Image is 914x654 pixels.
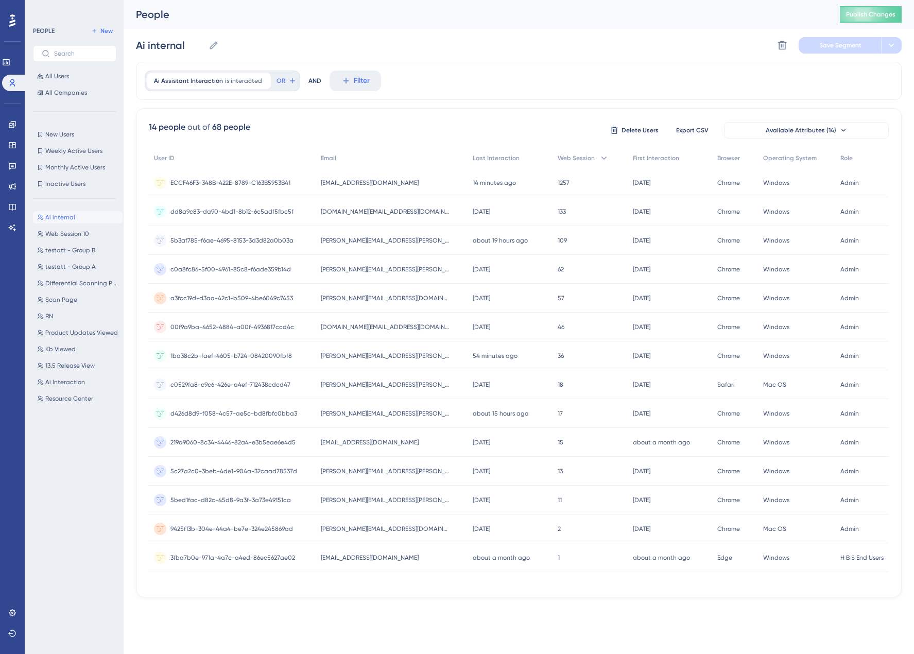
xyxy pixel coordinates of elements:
button: New Users [33,128,116,141]
time: [DATE] [633,179,650,186]
div: out of [187,121,210,133]
span: 13.5 Release View [45,362,95,370]
span: Role [840,154,853,162]
time: [DATE] [633,208,650,215]
time: [DATE] [633,323,650,331]
time: [DATE] [473,525,490,532]
button: 13.5 Release View [33,359,123,372]
span: Chrome [717,409,740,418]
span: [PERSON_NAME][EMAIL_ADDRESS][PERSON_NAME][DOMAIN_NAME] [321,236,450,245]
span: New Users [45,130,74,139]
span: Delete Users [622,126,659,134]
span: Windows [763,179,789,187]
button: Monthly Active Users [33,161,116,174]
span: Chrome [717,236,740,245]
button: Inactive Users [33,178,116,190]
input: Search [54,50,108,57]
button: Ai Interaction [33,376,123,388]
time: [DATE] [633,295,650,302]
span: Windows [763,438,789,446]
span: [PERSON_NAME][EMAIL_ADDRESS][DOMAIN_NAME] [321,525,450,533]
time: [DATE] [633,237,650,244]
span: [DOMAIN_NAME][EMAIL_ADDRESS][DOMAIN_NAME] [321,208,450,216]
time: [DATE] [473,323,490,331]
span: 13 [558,467,563,475]
span: testatt - Group A [45,263,96,271]
span: Safari [717,381,735,389]
button: Ai internal [33,211,123,223]
span: Chrome [717,323,740,331]
span: Windows [763,294,789,302]
div: 68 people [212,121,250,133]
span: Admin [840,236,859,245]
span: 109 [558,236,567,245]
time: 14 minutes ago [473,179,516,186]
span: Publish Changes [846,10,895,19]
span: OR [277,77,285,85]
span: Chrome [717,525,740,533]
span: Scan Page [45,296,77,304]
div: People [136,7,814,22]
span: Available Attributes (14) [766,126,836,134]
time: about a month ago [473,554,530,561]
span: 5b3af785-f6ae-4695-8153-3d3d82a0b03a [170,236,294,245]
span: Ai Assistant Interaction [154,77,223,85]
span: 18 [558,381,563,389]
span: [PERSON_NAME][EMAIL_ADDRESS][DOMAIN_NAME] [321,294,450,302]
span: Filter [354,75,370,87]
span: Mac OS [763,381,786,389]
button: Delete Users [609,122,660,139]
span: Chrome [717,438,740,446]
span: Ai Interaction [45,378,85,386]
span: 1257 [558,179,570,187]
button: All Companies [33,87,116,99]
span: Admin [840,294,859,302]
time: [DATE] [633,410,650,417]
time: [DATE] [473,496,490,504]
button: testatt - Group B [33,244,123,256]
button: RN [33,310,123,322]
button: Filter [330,71,381,91]
time: [DATE] [473,468,490,475]
button: Web Session 10 [33,228,123,240]
time: [DATE] [473,208,490,215]
span: Admin [840,381,859,389]
span: [PERSON_NAME][EMAIL_ADDRESS][PERSON_NAME][DOMAIN_NAME] [321,265,450,273]
span: Windows [763,208,789,216]
span: Monthly Active Users [45,163,105,171]
span: [PERSON_NAME][EMAIL_ADDRESS][PERSON_NAME][DOMAIN_NAME] [321,409,450,418]
span: 11 [558,496,562,504]
span: 1ba38c2b-faef-4605-b724-08420090fbf8 [170,352,292,360]
span: Weekly Active Users [45,147,102,155]
span: RN [45,312,53,320]
span: d426d8d9-f058-4c57-ae5c-bd8fbfc0bba3 [170,409,297,418]
span: All Companies [45,89,87,97]
button: All Users [33,70,116,82]
span: Windows [763,554,789,562]
span: Windows [763,236,789,245]
span: Kb Viewed [45,345,76,353]
span: Admin [840,208,859,216]
span: 219a9060-8c34-4446-82a4-e3b5eae6e4d5 [170,438,296,446]
span: a3fcc19d-d3aa-42c1-b509-4be6049c7453 [170,294,293,302]
span: 5c27a2c0-3beb-4de1-904a-32caad78537d [170,467,297,475]
time: about a month ago [633,554,690,561]
span: Mac OS [763,525,786,533]
span: All Users [45,72,69,80]
span: Admin [840,352,859,360]
span: 00f9a9ba-4652-4884-a00f-4936817ccd4c [170,323,294,331]
span: 46 [558,323,564,331]
span: [EMAIL_ADDRESS][DOMAIN_NAME] [321,438,419,446]
span: Windows [763,265,789,273]
span: First Interaction [633,154,679,162]
span: Chrome [717,179,740,187]
div: PEOPLE [33,27,55,35]
span: [DOMAIN_NAME][EMAIL_ADDRESS][DOMAIN_NAME] [321,323,450,331]
span: Resource Center [45,394,93,403]
span: is interacted [225,77,262,85]
span: Email [321,154,336,162]
button: Save Segment [799,37,881,54]
button: Available Attributes (14) [724,122,889,139]
button: Resource Center [33,392,123,405]
span: 9425f13b-304e-44a4-be7e-324e245869ad [170,525,293,533]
